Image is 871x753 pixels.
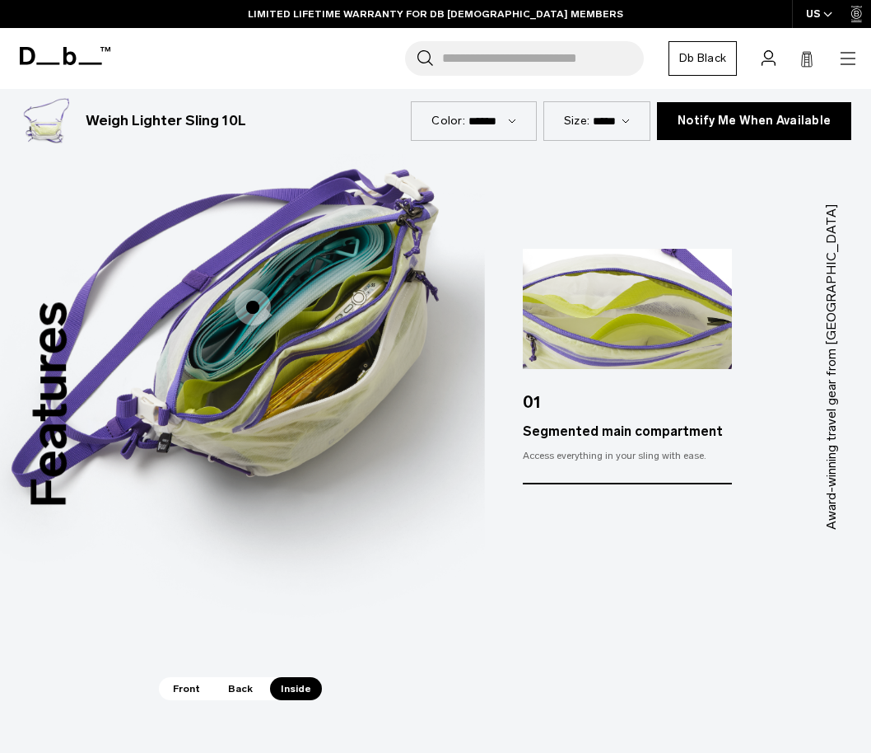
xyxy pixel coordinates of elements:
[657,102,851,140] button: Notify Me When Available
[678,114,831,128] span: Notify Me When Available
[86,110,246,132] h3: Weigh Lighter Sling 10L
[270,677,322,700] span: Inside
[668,41,737,76] a: Db Black
[431,112,465,129] label: Color:
[523,448,732,463] div: Access everything in your sling with ease.
[523,422,732,442] div: Segmented main compartment
[248,7,623,21] a: LIMITED LIFETIME WARRANTY FOR DB [DEMOGRAPHIC_DATA] MEMBERS
[523,369,732,422] div: 01
[564,112,589,129] label: Size:
[822,203,841,530] div: Award-winning travel gear from [GEOGRAPHIC_DATA]
[12,301,87,507] h3: Features
[20,95,72,147] img: Weigh_Lighter_Sling_10L_1.png
[162,677,211,700] span: Front
[217,677,263,700] span: Back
